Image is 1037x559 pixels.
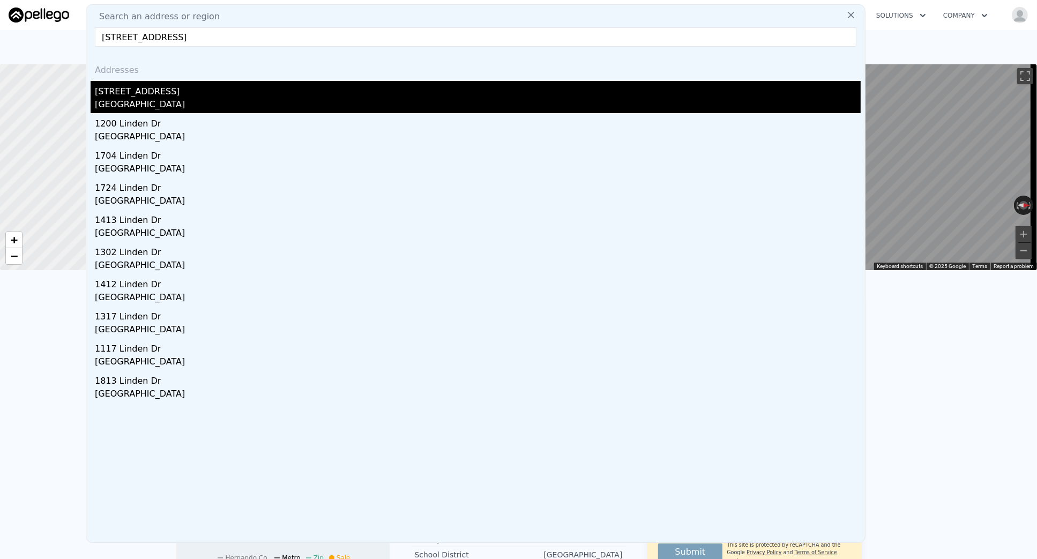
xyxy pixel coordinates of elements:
[11,233,18,247] span: +
[95,98,861,113] div: [GEOGRAPHIC_DATA]
[95,162,861,177] div: [GEOGRAPHIC_DATA]
[9,8,69,23] img: Pellego
[95,177,861,195] div: 1724 Linden Dr
[1014,196,1020,215] button: Rotate counterclockwise
[95,370,861,387] div: 1813 Linden Dr
[877,263,923,270] button: Keyboard shortcuts
[95,145,861,162] div: 1704 Linden Dr
[95,242,861,259] div: 1302 Linden Dr
[1016,243,1032,259] button: Zoom out
[6,248,22,264] a: Zoom out
[994,263,1034,269] a: Report a problem
[929,263,966,269] span: © 2025 Google
[95,227,861,242] div: [GEOGRAPHIC_DATA]
[95,274,861,291] div: 1412 Linden Dr
[1017,68,1033,84] button: Toggle fullscreen view
[91,10,220,23] span: Search an address or region
[1028,196,1034,215] button: Rotate clockwise
[868,6,935,25] button: Solutions
[795,549,837,555] a: Terms of Service
[95,259,861,274] div: [GEOGRAPHIC_DATA]
[95,338,861,355] div: 1117 Linden Dr
[95,291,861,306] div: [GEOGRAPHIC_DATA]
[95,387,861,403] div: [GEOGRAPHIC_DATA]
[1011,6,1028,24] img: avatar
[747,549,781,555] a: Privacy Policy
[95,81,861,98] div: [STREET_ADDRESS]
[935,6,996,25] button: Company
[95,306,861,323] div: 1317 Linden Dr
[972,263,987,269] a: Terms
[95,355,861,370] div: [GEOGRAPHIC_DATA]
[95,195,861,210] div: [GEOGRAPHIC_DATA]
[95,130,861,145] div: [GEOGRAPHIC_DATA]
[91,55,861,81] div: Addresses
[95,323,861,338] div: [GEOGRAPHIC_DATA]
[95,27,856,47] input: Enter an address, city, region, neighborhood or zip code
[95,113,861,130] div: 1200 Linden Dr
[11,249,18,263] span: −
[95,210,861,227] div: 1413 Linden Dr
[1016,226,1032,242] button: Zoom in
[6,232,22,248] a: Zoom in
[1014,201,1033,210] button: Reset the view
